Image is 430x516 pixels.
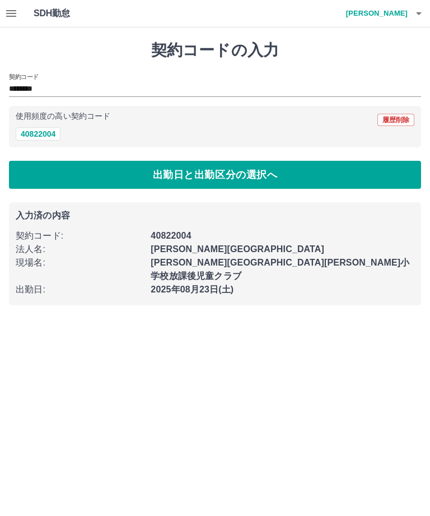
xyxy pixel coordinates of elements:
[16,243,144,256] p: 法人名 :
[151,244,324,254] b: [PERSON_NAME][GEOGRAPHIC_DATA]
[9,72,39,81] h2: 契約コード
[377,114,414,126] button: 履歴削除
[9,161,421,189] button: 出勤日と出勤区分の選択へ
[151,231,191,240] b: 40822004
[16,256,144,269] p: 現場名 :
[16,283,144,296] p: 出勤日 :
[151,285,233,294] b: 2025年08月23日(土)
[16,127,60,141] button: 40822004
[16,211,414,220] p: 入力済の内容
[151,258,409,281] b: [PERSON_NAME][GEOGRAPHIC_DATA][PERSON_NAME]小学校放課後児童クラブ
[9,41,421,60] h1: 契約コードの入力
[16,229,144,243] p: 契約コード :
[16,113,110,120] p: 使用頻度の高い契約コード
